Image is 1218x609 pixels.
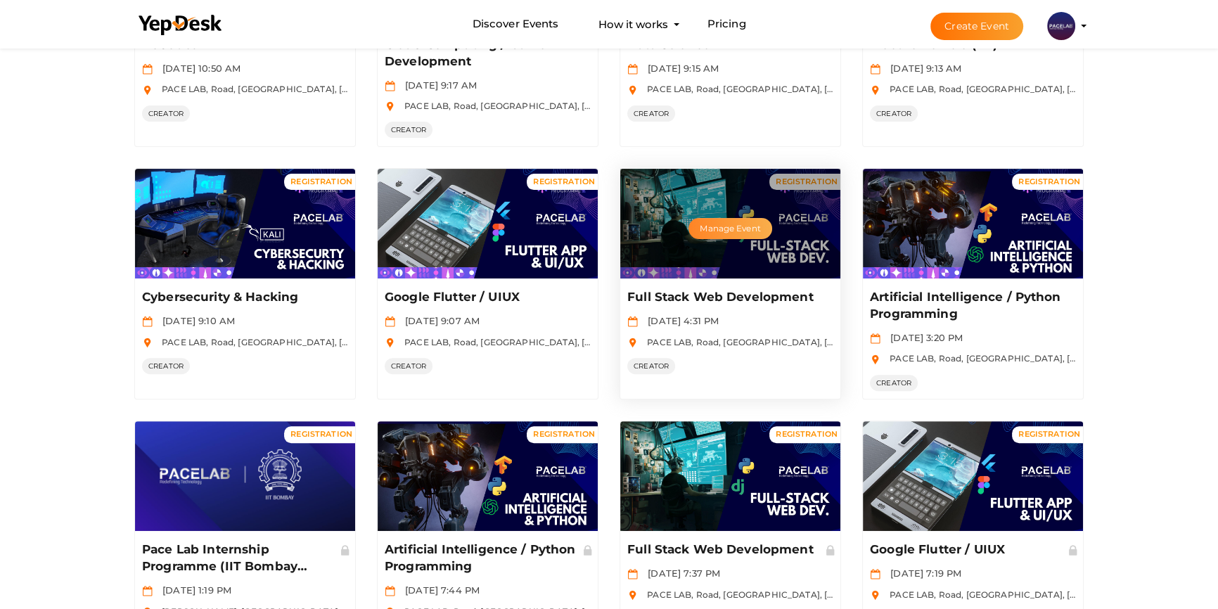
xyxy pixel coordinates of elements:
img: Private Event [1067,544,1079,556]
img: Private Event [824,544,837,556]
img: location.svg [627,85,638,96]
button: How it works [594,11,672,37]
span: CREATOR [627,358,675,374]
img: location.svg [142,85,153,96]
img: Private Event [582,544,594,556]
img: location.svg [870,354,880,365]
p: Cybersecurity & Hacking [142,289,344,306]
span: CREATOR [870,375,918,391]
span: [DATE] 7:44 PM [398,584,480,596]
img: calendar.svg [385,316,395,327]
p: Full Stack Web Development [627,541,829,558]
img: location.svg [870,85,880,96]
span: [DATE] 9:13 AM [883,63,961,74]
span: [DATE] 9:17 AM [398,79,477,91]
span: CREATOR [142,358,190,374]
span: [DATE] 10:50 AM [155,63,241,74]
span: PACE LAB, Road, [GEOGRAPHIC_DATA], [PERSON_NAME][GEOGRAPHIC_DATA], [GEOGRAPHIC_DATA], [GEOGRAPHIC... [155,337,915,347]
img: calendar.svg [870,64,880,75]
img: calendar.svg [627,316,638,327]
p: Cloud Computing / Game Development [385,37,586,70]
p: Google Flutter / UIUX [870,541,1072,558]
p: Full Stack Web Development [627,289,829,306]
span: CREATOR [142,105,190,122]
button: Create Event [930,13,1023,40]
span: [DATE] 9:07 AM [398,315,480,326]
p: Pace Lab Internship Programme (IIT Bombay Certification) [142,541,344,575]
img: calendar.svg [385,81,395,91]
button: Manage Event [688,218,771,239]
a: Pricing [707,11,746,37]
img: calendar.svg [627,569,638,579]
span: [DATE] 9:15 AM [641,63,719,74]
img: calendar.svg [142,316,153,327]
span: [DATE] 3:20 PM [883,332,963,343]
span: CREATOR [385,358,432,374]
img: location.svg [142,338,153,348]
span: CREATOR [385,122,432,138]
img: location.svg [870,590,880,601]
p: Artificial Intelligence / Python Programming [870,289,1072,323]
img: location.svg [385,101,395,112]
span: CREATOR [627,105,675,122]
span: PACE LAB, Road, [GEOGRAPHIC_DATA], [PERSON_NAME][GEOGRAPHIC_DATA], [GEOGRAPHIC_DATA], [GEOGRAPHIC... [155,84,915,94]
img: calendar.svg [385,586,395,596]
span: CREATOR [870,105,918,122]
span: [DATE] 9:10 AM [155,315,235,326]
img: calendar.svg [870,333,880,344]
span: PACE LAB, Road, [GEOGRAPHIC_DATA], [PERSON_NAME][GEOGRAPHIC_DATA], [GEOGRAPHIC_DATA], [GEOGRAPHIC... [397,337,1158,347]
span: [DATE] 7:37 PM [641,568,720,579]
span: [DATE] 4:31 PM [641,315,719,326]
img: ACg8ocL0kAMv6lbQGkAvZffMI2AGMQOEcunBVH5P4FVoqBXGP4BOzjY=s100 [1047,12,1075,40]
img: Private Event [339,544,352,556]
img: calendar.svg [870,569,880,579]
span: PACE LAB, Road, [GEOGRAPHIC_DATA], [PERSON_NAME][GEOGRAPHIC_DATA], [GEOGRAPHIC_DATA], [GEOGRAPHIC... [397,101,1158,111]
img: calendar.svg [627,64,638,75]
p: Google Flutter / UIUX [385,289,586,306]
img: calendar.svg [142,64,153,75]
img: calendar.svg [142,586,153,596]
span: [DATE] 1:19 PM [155,584,231,596]
img: location.svg [627,590,638,601]
p: Artificial Intelligence / Python Programming [385,541,586,575]
span: [DATE] 7:19 PM [883,568,961,579]
img: location.svg [385,338,395,348]
img: location.svg [627,338,638,348]
a: Discover Events [472,11,558,37]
